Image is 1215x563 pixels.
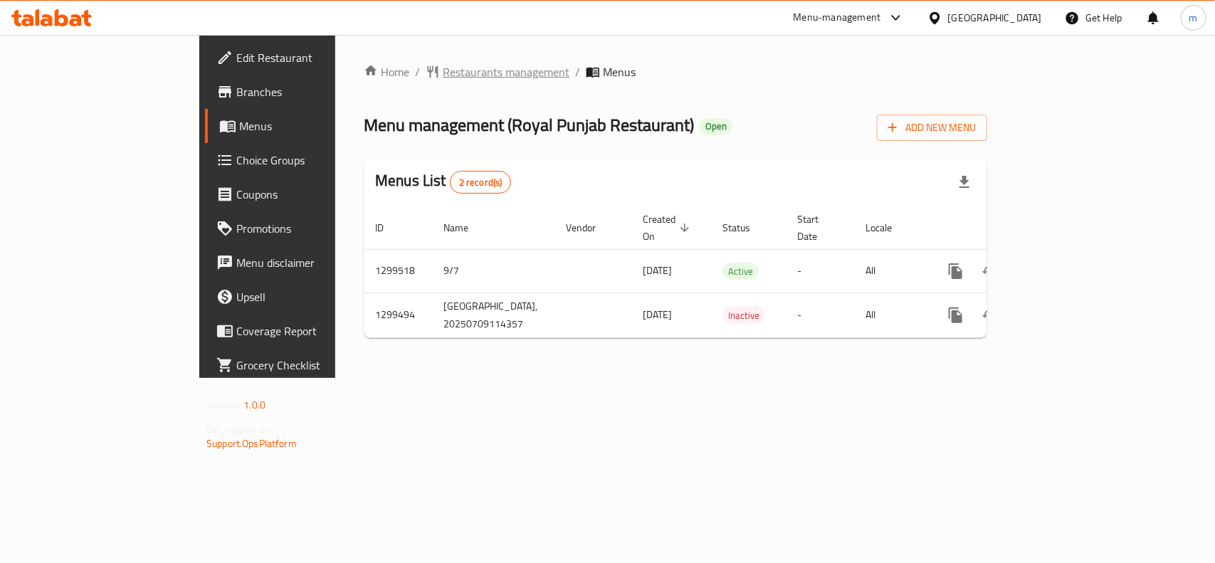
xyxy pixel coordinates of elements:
span: Start Date [797,211,837,245]
span: Get support on: [206,420,272,438]
span: Open [700,120,732,132]
span: Inactive [722,307,765,324]
a: Restaurants management [426,63,569,80]
span: Locale [866,219,910,236]
span: Menu management ( Royal Punjab Restaurant ) [364,109,694,141]
span: Branches [236,83,391,100]
td: All [854,293,927,337]
span: Created On [643,211,694,245]
div: Inactive [722,307,765,324]
button: Change Status [973,254,1007,288]
td: - [786,249,854,293]
span: Add New Menu [888,119,976,137]
a: Edit Restaurant [205,41,402,75]
span: Restaurants management [443,63,569,80]
span: Coupons [236,186,391,203]
th: Actions [927,206,1087,250]
a: Menus [205,109,402,143]
span: Grocery Checklist [236,357,391,374]
span: Choice Groups [236,152,391,169]
div: Menu-management [794,9,881,26]
span: Status [722,219,769,236]
a: Choice Groups [205,143,402,177]
table: enhanced table [364,206,1087,338]
h2: Menus List [375,170,511,194]
span: m [1189,10,1198,26]
div: [GEOGRAPHIC_DATA] [948,10,1042,26]
button: more [939,298,973,332]
span: Coverage Report [236,322,391,340]
li: / [575,63,580,80]
a: Coupons [205,177,402,211]
span: Menus [239,117,391,135]
a: Grocery Checklist [205,348,402,382]
span: Active [722,263,759,280]
span: 2 record(s) [451,176,511,189]
div: Total records count [450,171,512,194]
span: ID [375,219,402,236]
span: [DATE] [643,305,672,324]
button: Add New Menu [877,115,987,141]
td: [GEOGRAPHIC_DATA], 20250709114357 [432,293,554,337]
span: 1.0.0 [243,396,265,414]
div: Export file [947,165,982,199]
button: Change Status [973,298,1007,332]
td: - [786,293,854,337]
span: Upsell [236,288,391,305]
span: Menus [603,63,636,80]
span: Vendor [566,219,614,236]
a: Coverage Report [205,314,402,348]
td: 9/7 [432,249,554,293]
a: Support.OpsPlatform [206,434,297,453]
span: Menu disclaimer [236,254,391,271]
span: Promotions [236,220,391,237]
a: Branches [205,75,402,109]
a: Upsell [205,280,402,314]
a: Menu disclaimer [205,246,402,280]
nav: breadcrumb [364,63,987,80]
li: / [415,63,420,80]
span: Name [443,219,487,236]
span: [DATE] [643,261,672,280]
td: All [854,249,927,293]
a: Promotions [205,211,402,246]
button: more [939,254,973,288]
span: Version: [206,396,241,414]
span: Edit Restaurant [236,49,391,66]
